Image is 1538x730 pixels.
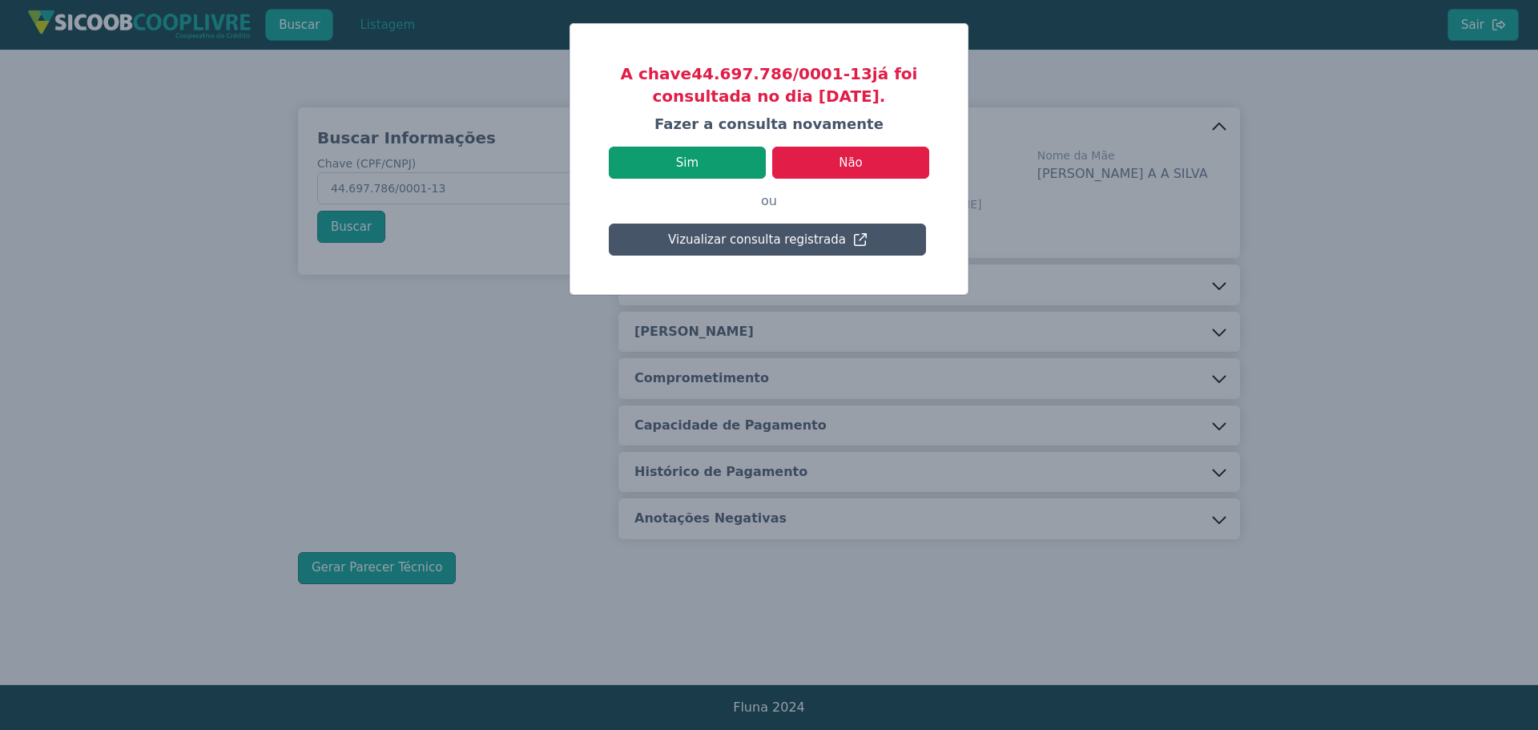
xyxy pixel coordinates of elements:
h4: Fazer a consulta novamente [609,114,929,134]
button: Sim [609,147,766,179]
h3: A chave 44.697.786/0001-13 já foi consultada no dia [DATE]. [609,63,929,107]
p: ou [609,179,929,224]
button: Vizualizar consulta registrada [609,224,926,256]
button: Não [772,147,929,179]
